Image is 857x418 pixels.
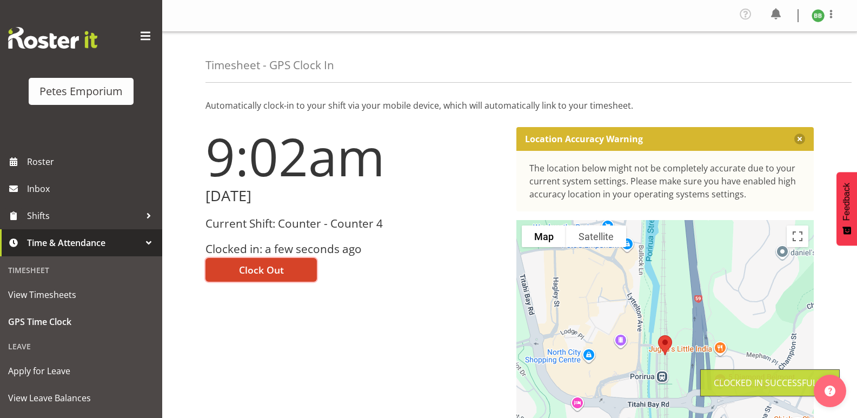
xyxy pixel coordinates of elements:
img: beena-bist9974.jpg [812,9,825,22]
span: Shifts [27,208,141,224]
a: Apply for Leave [3,357,160,384]
span: GPS Time Clock [8,314,154,330]
a: GPS Time Clock [3,308,160,335]
button: Close message [794,134,805,144]
h1: 9:02am [205,127,503,185]
button: Show street map [522,225,566,247]
span: Inbox [27,181,157,197]
div: Clocked in Successfully [714,376,826,389]
a: View Timesheets [3,281,160,308]
div: Petes Emporium [39,83,123,99]
span: Feedback [842,183,852,221]
button: Feedback - Show survey [836,172,857,246]
span: Clock Out [239,263,284,277]
span: Time & Attendance [27,235,141,251]
span: Roster [27,154,157,170]
button: Show satellite imagery [566,225,626,247]
img: help-xxl-2.png [825,386,835,396]
button: Clock Out [205,258,317,282]
h2: [DATE] [205,188,503,204]
p: Location Accuracy Warning [525,134,643,144]
a: View Leave Balances [3,384,160,412]
h3: Clocked in: a few seconds ago [205,243,503,255]
button: Toggle fullscreen view [787,225,808,247]
p: Automatically clock-in to your shift via your mobile device, which will automatically link to you... [205,99,814,112]
div: Leave [3,335,160,357]
span: Apply for Leave [8,363,154,379]
h3: Current Shift: Counter - Counter 4 [205,217,503,230]
h4: Timesheet - GPS Clock In [205,59,334,71]
span: View Leave Balances [8,390,154,406]
span: View Timesheets [8,287,154,303]
img: Rosterit website logo [8,27,97,49]
div: Timesheet [3,259,160,281]
div: The location below might not be completely accurate due to your current system settings. Please m... [529,162,801,201]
